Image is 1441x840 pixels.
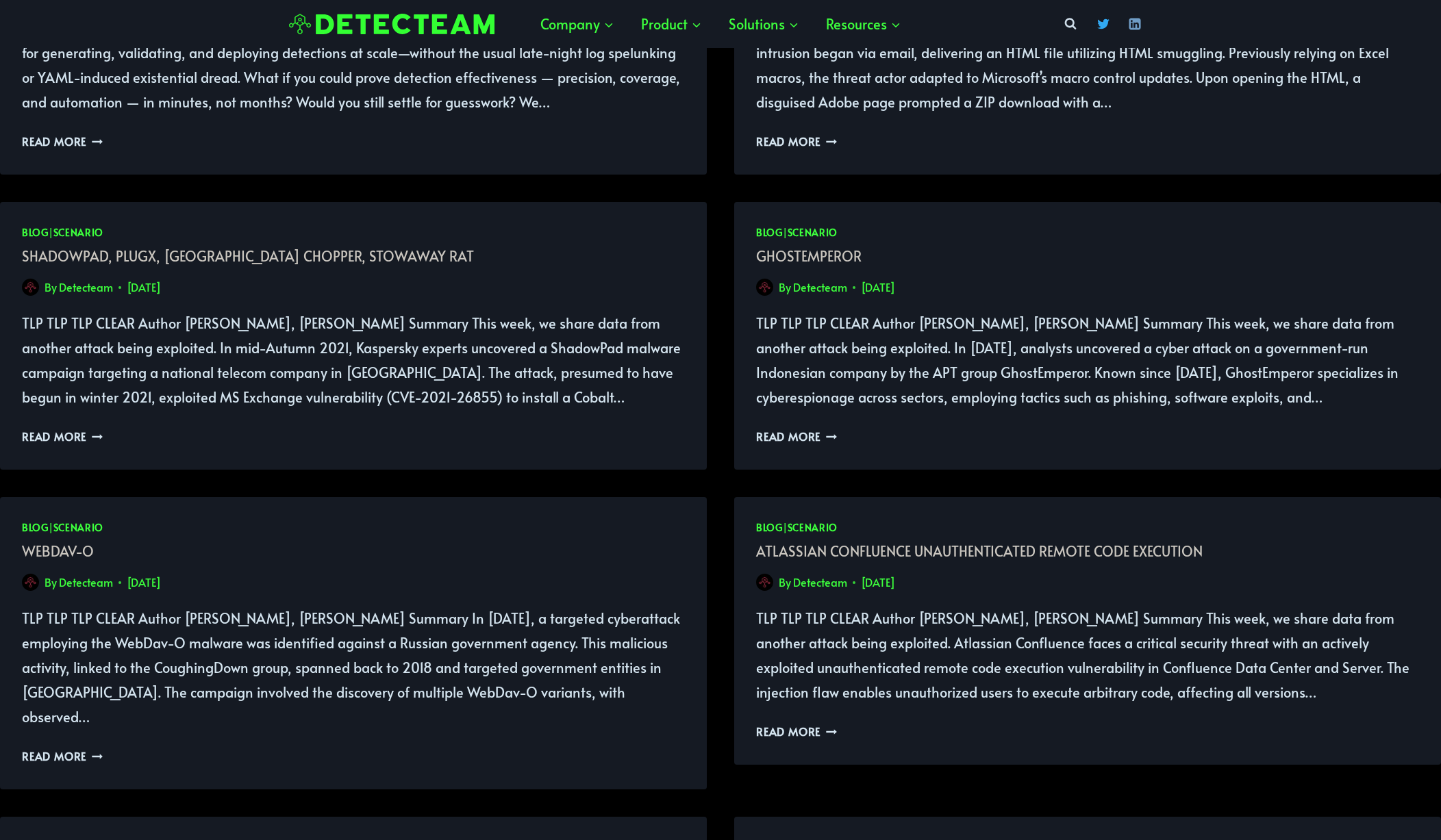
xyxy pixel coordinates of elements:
time: [DATE] [127,572,161,592]
a: Author image [756,279,773,296]
button: Child menu of Solutions [715,3,812,44]
a: Read More [22,748,103,763]
a: Detecteam [59,279,113,294]
img: Detecteam [289,14,494,35]
a: Blog [756,521,783,534]
a: Scenario [53,521,104,534]
a: Blog [22,521,49,534]
p: TLP TLP TLP CLEAR Author [PERSON_NAME], [PERSON_NAME] Summary This week, we share data from anoth... [756,606,1419,704]
a: Blog [22,226,49,239]
a: Author image [756,574,773,591]
button: Child menu of Product [627,3,715,44]
span: By [45,277,57,297]
a: Detecteam [793,279,847,294]
span: | [756,521,838,534]
a: Author image [22,279,39,296]
span: | [22,521,103,534]
button: Child menu of Company [527,3,627,44]
a: GhostEmperor [756,246,862,266]
span: By [779,572,791,592]
p: TLP TLP TLP CLEAR Author [PERSON_NAME], [PERSON_NAME] Summary This week, we share data from anoth... [756,311,1419,409]
nav: Primary Navigation [527,3,914,44]
a: WebDav-O [22,542,94,561]
span: | [22,226,103,239]
a: Read More [22,133,103,149]
a: Detecteam [59,574,113,589]
span: By [45,572,57,592]
p: TLP TLP TLP CLEAR Author [PERSON_NAME], [PERSON_NAME] Summary In early [DATE], a targeted intrusi... [756,16,1419,114]
p: Meet Detecteam, your new favorite over-achiever in security detection. We’ve built an innovative ... [22,16,685,114]
a: Blog [756,226,783,239]
time: [DATE] [861,572,895,592]
span: By [779,277,791,297]
p: TLP TLP TLP CLEAR Author [PERSON_NAME], [PERSON_NAME] Summary This week, we share data from anoth... [22,311,685,409]
img: Avatar photo [22,574,39,591]
a: Author image [22,574,39,591]
a: Read More [756,724,837,739]
img: Avatar photo [756,279,773,296]
a: Scenario [53,226,104,239]
button: Child menu of Resources [812,3,914,44]
a: Twitter [1090,10,1117,38]
a: Detecteam [793,574,847,589]
time: [DATE] [127,277,161,297]
a: Atlassian Confluence Unauthenticated Remote Code Execution [756,542,1203,561]
time: [DATE] [861,277,895,297]
img: Avatar photo [22,279,39,296]
a: Read More [22,429,103,444]
a: Scenario [788,226,838,239]
a: Linkedin [1121,10,1149,38]
a: Read More [756,133,837,149]
p: TLP TLP TLP CLEAR Author [PERSON_NAME], [PERSON_NAME] Summary In [DATE], a targeted cyberattack e... [22,606,685,729]
a: Scenario [788,521,838,534]
a: Read More [756,429,837,444]
a: Shadowpad, PlugX, [GEOGRAPHIC_DATA] Chopper, Stowaway RAT [22,246,474,266]
span: | [756,226,838,239]
img: Avatar photo [756,574,773,591]
button: View Search Form [1058,12,1083,36]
